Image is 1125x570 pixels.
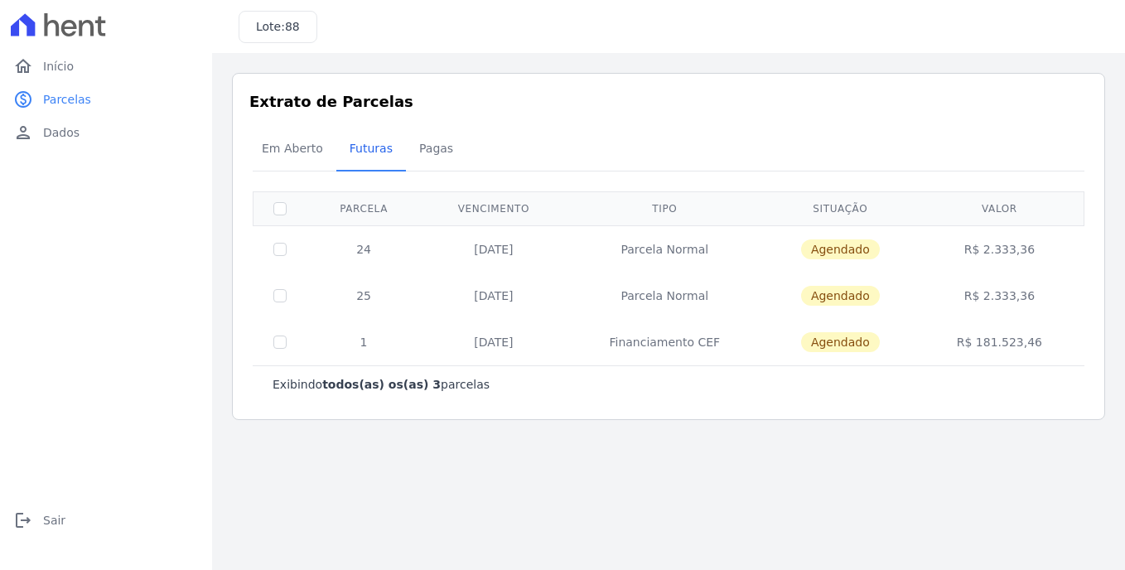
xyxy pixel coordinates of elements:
[322,378,441,391] b: todos(as) os(as) 3
[13,56,33,76] i: home
[336,128,406,171] a: Futuras
[43,512,65,529] span: Sair
[307,319,421,365] td: 1
[421,191,567,225] th: Vencimento
[421,319,567,365] td: [DATE]
[918,273,1082,319] td: R$ 2.333,36
[340,132,403,165] span: Futuras
[7,504,205,537] a: logoutSair
[43,58,74,75] span: Início
[252,132,333,165] span: Em Aberto
[249,90,1088,113] h3: Extrato de Parcelas
[918,191,1082,225] th: Valor
[249,128,336,171] a: Em Aberto
[43,124,80,141] span: Dados
[285,20,300,33] span: 88
[7,50,205,83] a: homeInício
[918,319,1082,365] td: R$ 181.523,46
[421,225,567,273] td: [DATE]
[256,18,300,36] h3: Lote:
[567,225,763,273] td: Parcela Normal
[307,273,421,319] td: 25
[406,128,466,171] a: Pagas
[273,376,490,393] p: Exibindo parcelas
[567,273,763,319] td: Parcela Normal
[13,510,33,530] i: logout
[13,123,33,142] i: person
[7,83,205,116] a: paidParcelas
[13,89,33,109] i: paid
[307,191,421,225] th: Parcela
[763,191,918,225] th: Situação
[43,91,91,108] span: Parcelas
[567,319,763,365] td: Financiamento CEF
[918,225,1082,273] td: R$ 2.333,36
[409,132,463,165] span: Pagas
[7,116,205,149] a: personDados
[801,286,880,306] span: Agendado
[801,239,880,259] span: Agendado
[307,225,421,273] td: 24
[801,332,880,352] span: Agendado
[421,273,567,319] td: [DATE]
[567,191,763,225] th: Tipo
